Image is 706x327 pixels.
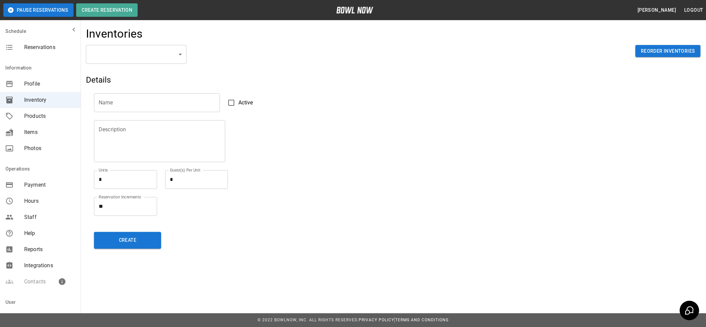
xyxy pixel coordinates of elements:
span: Integrations [24,262,75,270]
span: Hours [24,197,75,205]
span: Active [238,99,253,107]
span: Products [24,112,75,120]
span: Payment [24,181,75,189]
span: © 2022 BowlNow, Inc. All Rights Reserved. [257,318,359,322]
button: Reorder Inventories [636,45,701,57]
button: Create [94,232,161,249]
button: Create Reservation [76,3,138,17]
button: Pause Reservations [3,3,74,17]
span: Inventory [24,96,75,104]
button: Logout [682,4,706,16]
span: Items [24,128,75,136]
img: logo [336,7,373,13]
span: Help [24,229,75,237]
h4: Inventories [86,27,143,41]
span: Reservations [24,43,75,51]
a: Terms and Conditions [395,318,449,322]
a: Privacy Policy [359,318,394,322]
div: ​ [86,45,187,64]
h5: Details [86,75,496,85]
span: Photos [24,144,75,152]
span: Reports [24,245,75,253]
span: Staff [24,213,75,221]
button: [PERSON_NAME] [635,4,679,16]
span: Profile [24,80,75,88]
